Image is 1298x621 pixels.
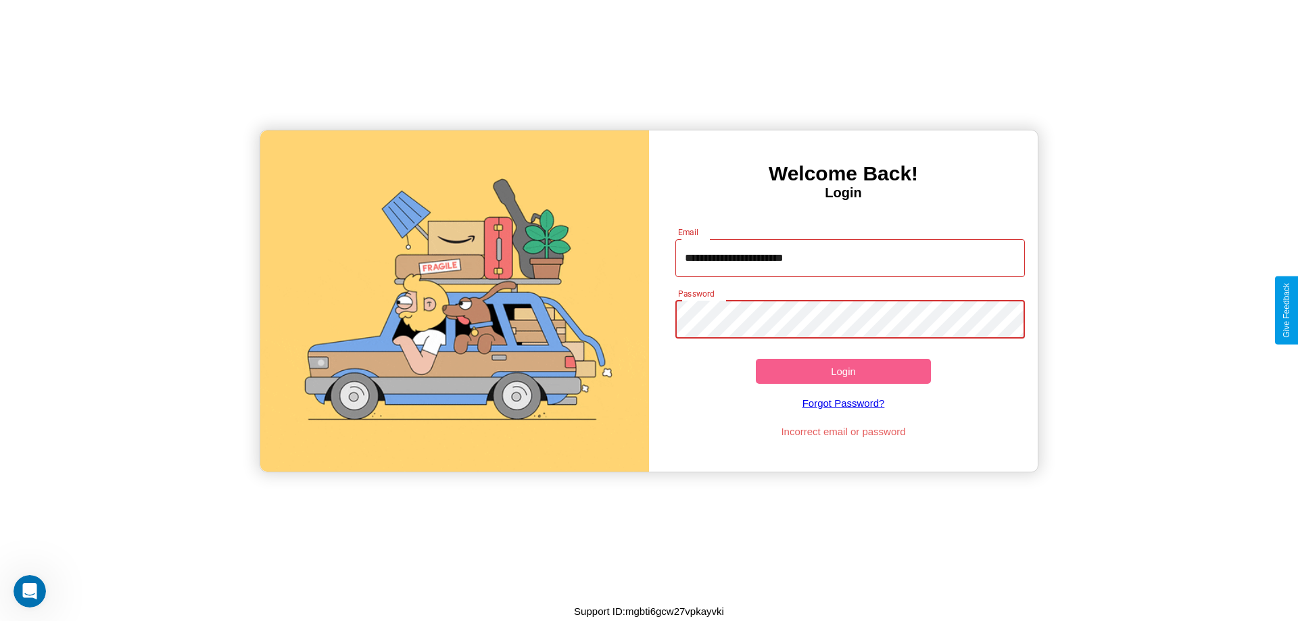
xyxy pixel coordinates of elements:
a: Forgot Password? [669,384,1019,422]
label: Password [678,288,714,299]
p: Incorrect email or password [669,422,1019,441]
label: Email [678,226,699,238]
h4: Login [649,185,1038,201]
h3: Welcome Back! [649,162,1038,185]
button: Login [756,359,931,384]
iframe: Intercom live chat [14,575,46,607]
p: Support ID: mgbti6gcw27vpkayvki [574,602,724,620]
div: Give Feedback [1282,283,1291,338]
img: gif [260,130,649,472]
